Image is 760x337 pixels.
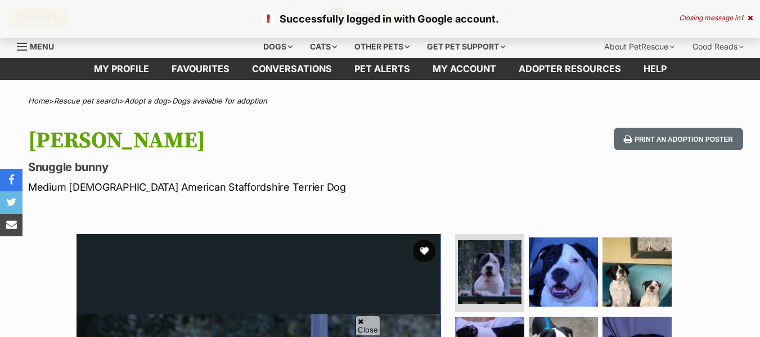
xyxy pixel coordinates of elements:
[614,128,743,151] button: Print an adoption poster
[632,58,678,80] a: Help
[160,58,241,80] a: Favourites
[356,316,380,335] span: Close
[740,14,743,22] span: 1
[54,96,119,105] a: Rescue pet search
[679,14,753,22] div: Closing message in
[124,96,167,105] a: Adopt a dog
[421,58,507,80] a: My account
[507,58,632,80] a: Adopter resources
[413,240,435,262] button: favourite
[28,128,464,154] h1: [PERSON_NAME]
[602,237,672,307] img: Photo of Narla
[28,96,49,105] a: Home
[302,35,345,58] div: Cats
[255,35,300,58] div: Dogs
[11,11,749,26] p: Successfully logged in with Google account.
[458,240,521,304] img: Photo of Narla
[28,159,464,175] p: Snuggle bunny
[30,42,54,51] span: Menu
[685,35,752,58] div: Good Reads
[172,96,267,105] a: Dogs available for adoption
[596,35,682,58] div: About PetRescue
[529,237,598,307] img: Photo of Narla
[17,35,62,56] a: Menu
[83,58,160,80] a: My profile
[343,58,421,80] a: Pet alerts
[347,35,417,58] div: Other pets
[28,179,464,195] p: Medium [DEMOGRAPHIC_DATA] American Staffordshire Terrier Dog
[241,58,343,80] a: conversations
[419,35,513,58] div: Get pet support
